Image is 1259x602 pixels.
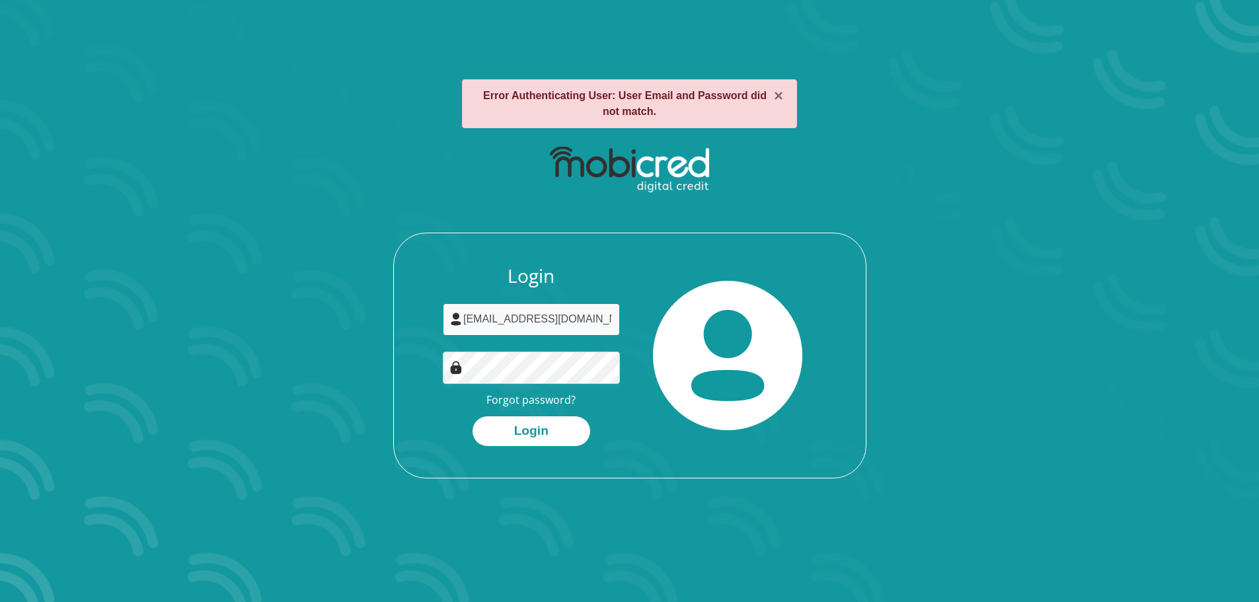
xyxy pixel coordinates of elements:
img: Image [449,361,463,374]
button: Login [473,416,590,446]
img: user-icon image [449,313,463,326]
a: Forgot password? [486,393,576,407]
h3: Login [443,265,620,287]
img: mobicred logo [550,147,709,193]
input: Username [443,303,620,336]
strong: Error Authenticating User: User Email and Password did not match. [483,90,767,117]
button: × [774,88,783,104]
